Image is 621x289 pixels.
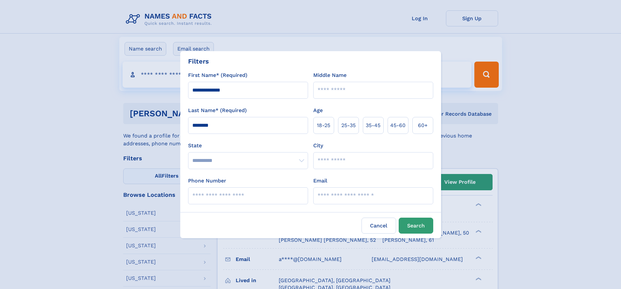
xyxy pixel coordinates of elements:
label: Phone Number [188,177,226,185]
label: Email [313,177,327,185]
label: Middle Name [313,71,347,79]
span: 45‑60 [390,122,406,129]
div: Filters [188,56,209,66]
label: First Name* (Required) [188,71,247,79]
label: State [188,142,308,150]
label: City [313,142,323,150]
button: Search [399,218,433,234]
span: 25‑35 [341,122,356,129]
label: Last Name* (Required) [188,107,247,114]
label: Cancel [362,218,396,234]
span: 60+ [418,122,428,129]
span: 35‑45 [366,122,380,129]
span: 18‑25 [317,122,330,129]
label: Age [313,107,323,114]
